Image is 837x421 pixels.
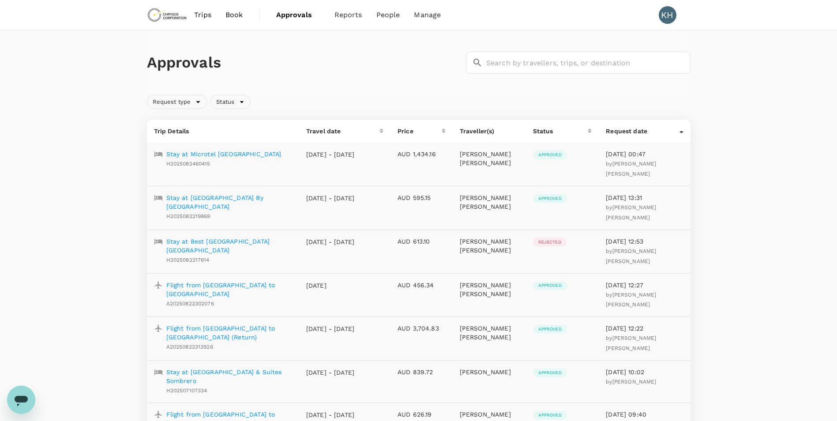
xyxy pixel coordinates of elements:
span: [PERSON_NAME] [PERSON_NAME] [606,292,656,308]
span: Approved [533,195,567,202]
span: [PERSON_NAME] [612,379,657,385]
p: [PERSON_NAME] [460,410,519,419]
span: Approved [533,152,567,158]
p: [DATE] 10:02 [606,368,683,376]
div: Request type [147,95,207,109]
p: AUD 626.19 [398,410,446,419]
p: AUD 3,704.83 [398,324,446,333]
p: Trip Details [154,127,292,135]
p: AUD 456.34 [398,281,446,289]
input: Search by travellers, trips, or destination [486,52,691,74]
a: Flight from [GEOGRAPHIC_DATA] to [GEOGRAPHIC_DATA] (Return) [166,324,292,342]
p: [DATE] 12:27 [606,281,683,289]
span: Approved [533,326,567,332]
a: Stay at Best [GEOGRAPHIC_DATA] [GEOGRAPHIC_DATA] [166,237,292,255]
p: Traveller(s) [460,127,519,135]
span: Approved [533,282,567,289]
span: Status [211,98,240,106]
div: Status [533,127,588,135]
span: by [606,161,656,177]
span: Reports [334,10,362,20]
span: H202507107334 [166,387,207,394]
p: [PERSON_NAME] [PERSON_NAME] [460,150,519,167]
p: AUD 839.72 [398,368,446,376]
div: Price [398,127,442,135]
span: H2025082460415 [166,161,210,167]
span: A20250822313926 [166,344,213,350]
span: by [606,292,656,308]
p: [PERSON_NAME] [PERSON_NAME] [460,324,519,342]
p: [DATE] 13:31 [606,193,683,202]
p: [DATE] - [DATE] [306,150,355,159]
span: [PERSON_NAME] [PERSON_NAME] [606,248,656,264]
span: A20250822302076 [166,301,214,307]
a: Stay at Microtel [GEOGRAPHIC_DATA] [166,150,282,158]
span: Request type [147,98,196,106]
span: [PERSON_NAME] [PERSON_NAME] [606,335,656,351]
div: Travel date [306,127,379,135]
span: by [606,379,656,385]
p: [DATE] 12:53 [606,237,683,246]
div: Request date [606,127,679,135]
span: [PERSON_NAME] [PERSON_NAME] [606,161,656,177]
p: [DATE] [306,281,355,290]
p: [DATE] - [DATE] [306,194,355,203]
span: Approved [533,370,567,376]
a: Flight from [GEOGRAPHIC_DATA] to [GEOGRAPHIC_DATA] [166,281,292,298]
span: by [606,204,656,221]
p: [DATE] - [DATE] [306,324,355,333]
div: KH [659,6,676,24]
span: Rejected [533,239,567,245]
p: [PERSON_NAME] [PERSON_NAME] [460,193,519,211]
p: [DATE] - [DATE] [306,237,355,246]
span: [PERSON_NAME] [PERSON_NAME] [606,204,656,221]
span: Manage [414,10,441,20]
p: [DATE] 09:40 [606,410,683,419]
span: People [376,10,400,20]
span: by [606,248,656,264]
a: Stay at [GEOGRAPHIC_DATA] By [GEOGRAPHIC_DATA] [166,193,292,211]
p: AUD 1,434.16 [398,150,446,158]
span: Approved [533,412,567,418]
span: H2025082217614 [166,257,210,263]
span: Trips [194,10,211,20]
p: [DATE] 00:47 [606,150,683,158]
iframe: Button to launch messaging window [7,386,35,414]
a: Stay at [GEOGRAPHIC_DATA] & Suites Sombrero [166,368,292,385]
p: [PERSON_NAME] [460,368,519,376]
p: [PERSON_NAME] [PERSON_NAME] [460,237,519,255]
p: [DATE] 12:22 [606,324,683,333]
p: AUD 595.15 [398,193,446,202]
p: AUD 613.10 [398,237,446,246]
img: Chrysos Corporation [147,5,188,25]
p: [DATE] - [DATE] [306,368,355,377]
span: Approvals [276,10,320,20]
h1: Approvals [147,53,462,72]
span: H2025082219869 [166,213,210,219]
p: [DATE] - [DATE] [306,410,355,419]
p: [PERSON_NAME] [PERSON_NAME] [460,281,519,298]
span: by [606,335,656,351]
div: Status [210,95,251,109]
span: Book [225,10,243,20]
